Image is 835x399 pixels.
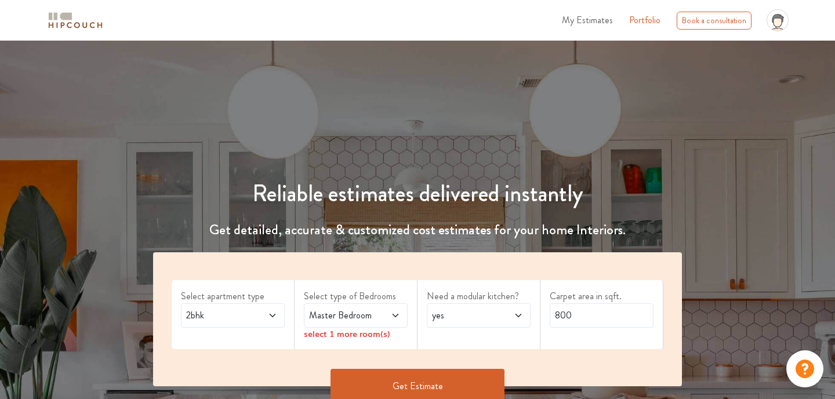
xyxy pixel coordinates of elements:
label: Select apartment type [181,289,285,303]
span: 2bhk [184,309,254,322]
span: Master Bedroom [307,309,377,322]
div: select 1 more room(s) [304,328,408,340]
h4: Get detailed, accurate & customized cost estimates for your home Interiors. [146,222,689,238]
img: logo-horizontal.svg [46,10,104,31]
span: logo-horizontal.svg [46,8,104,34]
span: My Estimates [562,13,613,27]
a: Portfolio [629,13,660,27]
div: Book a consultation [677,12,752,30]
label: Select type of Bedrooms [304,289,408,303]
label: Need a modular kitchen? [427,289,531,303]
h1: Reliable estimates delivered instantly [146,180,689,208]
label: Carpet area in sqft. [550,289,654,303]
span: yes [430,309,500,322]
input: Enter area sqft [550,303,654,328]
